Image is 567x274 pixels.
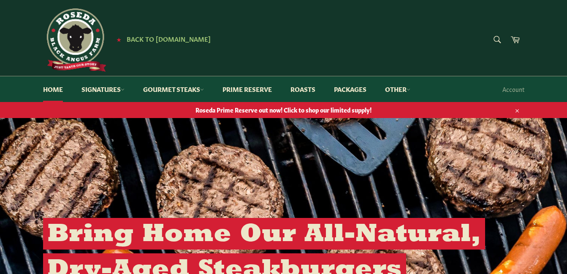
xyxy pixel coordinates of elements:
img: Roseda Beef [43,8,106,72]
a: Packages [326,76,375,102]
a: Roseda Prime Reserve out now! Click to shop our limited supply! [35,102,533,118]
a: Other [377,76,419,102]
span: Back to [DOMAIN_NAME] [127,34,211,43]
a: Prime Reserve [214,76,280,102]
a: Account [498,77,529,102]
a: Signatures [73,76,133,102]
a: ★ Back to [DOMAIN_NAME] [112,36,211,43]
span: Roseda Prime Reserve out now! Click to shop our limited supply! [35,106,533,114]
a: Roasts [282,76,324,102]
a: Gourmet Steaks [135,76,212,102]
a: Home [35,76,71,102]
span: ★ [117,36,121,43]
